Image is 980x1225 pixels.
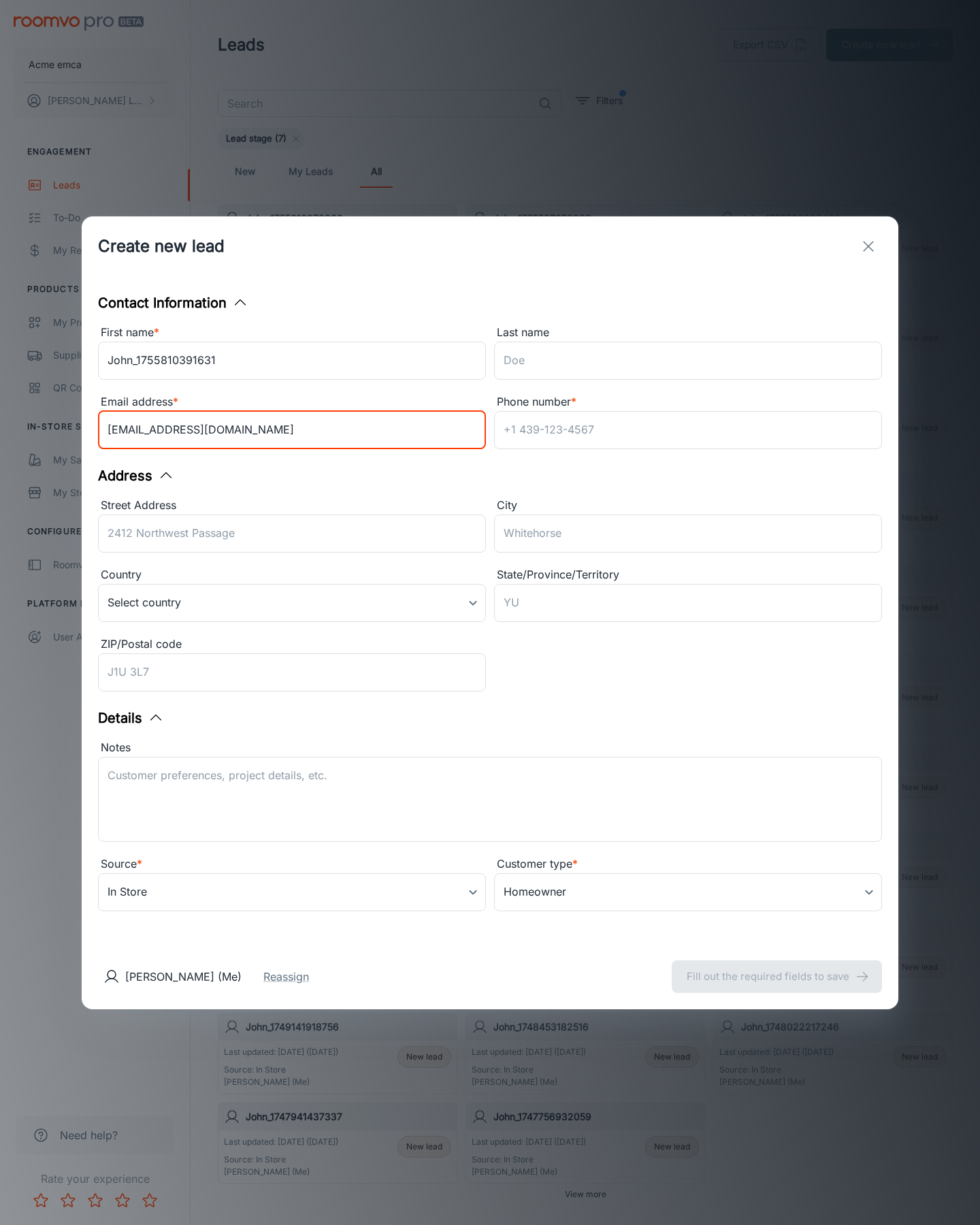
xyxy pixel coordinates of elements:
[494,873,882,911] div: Homeowner
[98,393,486,411] div: Email address
[98,293,248,313] button: Contact Information
[125,968,242,985] p: [PERSON_NAME] (Me)
[98,234,225,259] h1: Create new lead
[494,342,882,380] input: Doe
[494,566,882,584] div: State/Province/Territory
[98,342,486,380] input: John
[494,514,882,553] input: Whitehorse
[98,708,164,728] button: Details
[494,324,882,342] div: Last name
[263,968,309,985] button: Reassign
[98,855,486,873] div: Source
[98,739,882,757] div: Notes
[494,855,882,873] div: Customer type
[855,233,882,260] button: exit
[98,497,486,514] div: Street Address
[494,393,882,411] div: Phone number
[494,497,882,514] div: City
[98,324,486,342] div: First name
[98,514,486,553] input: 2412 Northwest Passage
[98,411,486,449] input: myname@example.com
[98,566,486,584] div: Country
[98,653,486,691] input: J1U 3L7
[98,465,174,486] button: Address
[494,584,882,622] input: YU
[494,411,882,449] input: +1 439-123-4567
[98,636,486,653] div: ZIP/Postal code
[98,873,486,911] div: In Store
[98,584,486,622] div: Select country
